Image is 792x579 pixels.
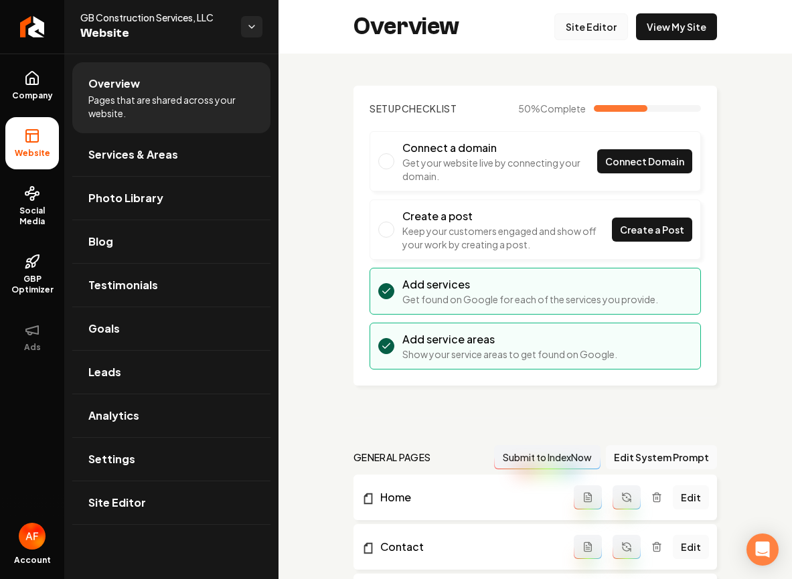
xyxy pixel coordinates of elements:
a: Contact [362,539,574,555]
a: Edit [673,485,709,509]
a: Blog [72,220,270,263]
span: Connect Domain [605,155,684,169]
span: Create a Post [620,223,684,237]
p: Get found on Google for each of the services you provide. [402,293,658,306]
h2: Checklist [370,102,457,115]
span: Overview [88,76,140,92]
span: Site Editor [88,495,146,511]
h3: Add services [402,276,658,293]
a: Leads [72,351,270,394]
a: Social Media [5,175,59,238]
span: Pages that are shared across your website. [88,93,254,120]
a: GBP Optimizer [5,243,59,306]
span: Leads [88,364,121,380]
span: 50 % [518,102,586,115]
a: View My Site [636,13,717,40]
div: Open Intercom Messenger [746,533,779,566]
span: Testimonials [88,277,158,293]
span: GB Construction Services, LLC [80,11,230,24]
span: Settings [88,451,135,467]
h2: general pages [353,450,431,464]
button: Submit to IndexNow [494,445,601,469]
span: Services & Areas [88,147,178,163]
h3: Add service areas [402,331,617,347]
a: Analytics [72,394,270,437]
h3: Create a post [402,208,612,224]
span: Complete [540,102,586,114]
span: Company [7,90,58,101]
p: Show your service areas to get found on Google. [402,347,617,361]
img: Rebolt Logo [20,16,45,37]
span: Website [80,24,230,43]
a: Settings [72,438,270,481]
a: Create a Post [612,218,692,242]
span: Ads [19,342,46,353]
h2: Overview [353,13,459,40]
span: Account [14,555,51,566]
span: Setup [370,102,402,114]
button: Ads [5,311,59,363]
button: Edit System Prompt [606,445,717,469]
span: Blog [88,234,113,250]
p: Get your website live by connecting your domain. [402,156,597,183]
span: Analytics [88,408,139,424]
h3: Connect a domain [402,140,597,156]
span: GBP Optimizer [5,274,59,295]
span: Social Media [5,205,59,227]
a: Site Editor [72,481,270,524]
a: Testimonials [72,264,270,307]
button: Add admin page prompt [574,535,602,559]
button: Open user button [19,523,46,550]
button: Add admin page prompt [574,485,602,509]
p: Keep your customers engaged and show off your work by creating a post. [402,224,612,251]
img: Avan Fahimi [19,523,46,550]
a: Services & Areas [72,133,270,176]
a: Company [5,60,59,112]
span: Website [9,148,56,159]
a: Goals [72,307,270,350]
a: Photo Library [72,177,270,220]
a: Site Editor [554,13,628,40]
a: Edit [673,535,709,559]
a: Home [362,489,574,505]
span: Goals [88,321,120,337]
span: Photo Library [88,190,163,206]
a: Connect Domain [597,149,692,173]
